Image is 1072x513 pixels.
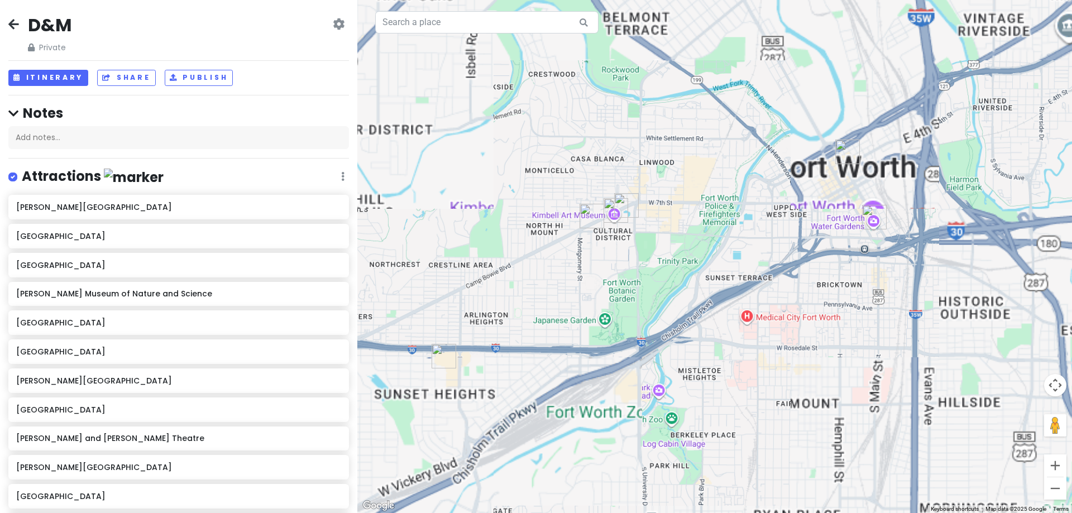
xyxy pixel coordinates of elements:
span: Map data ©2025 Google [985,506,1046,512]
div: Amon Carter Museum of American Art [575,199,609,233]
span: Private [28,41,72,54]
a: Terms (opens in new tab) [1053,506,1069,512]
h4: Attractions [22,167,164,186]
h6: [GEOGRAPHIC_DATA] [16,405,341,415]
h6: [PERSON_NAME][GEOGRAPHIC_DATA] [16,202,341,212]
button: Map camera controls [1044,374,1066,396]
div: DR Horton Tower [831,135,864,169]
h6: [PERSON_NAME][GEOGRAPHIC_DATA] [16,462,341,472]
button: Itinerary [8,70,88,86]
h6: [PERSON_NAME][GEOGRAPHIC_DATA] [16,376,341,386]
img: Google [360,498,397,513]
button: Keyboard shortcuts [931,505,979,513]
input: Search a place [375,11,599,33]
img: marker [104,169,164,186]
button: Share [97,70,155,86]
div: Marty Leonard Community Chapel [427,339,461,373]
h4: Notes [8,104,349,122]
button: Zoom in [1044,454,1066,477]
a: Open this area in Google Maps (opens a new window) [360,498,397,513]
div: Fort Worth Water Gardens [858,200,891,234]
div: Modern Art Museum of Fort Worth [610,189,643,222]
div: Kimbell Art Museum [599,194,633,227]
button: Drag Pegman onto the map to open Street View [1044,414,1066,437]
h6: [PERSON_NAME] Museum of Nature and Science [16,289,341,299]
h6: [PERSON_NAME] and [PERSON_NAME] Theatre [16,433,341,443]
button: Publish [165,70,233,86]
h6: [GEOGRAPHIC_DATA] [16,347,341,357]
h6: [GEOGRAPHIC_DATA] [16,231,341,241]
div: Add notes... [8,126,349,150]
h2: D&M [28,13,72,37]
h6: [GEOGRAPHIC_DATA] [16,318,341,328]
h6: [GEOGRAPHIC_DATA] [16,491,341,501]
button: Zoom out [1044,477,1066,500]
h6: [GEOGRAPHIC_DATA] [16,260,341,270]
